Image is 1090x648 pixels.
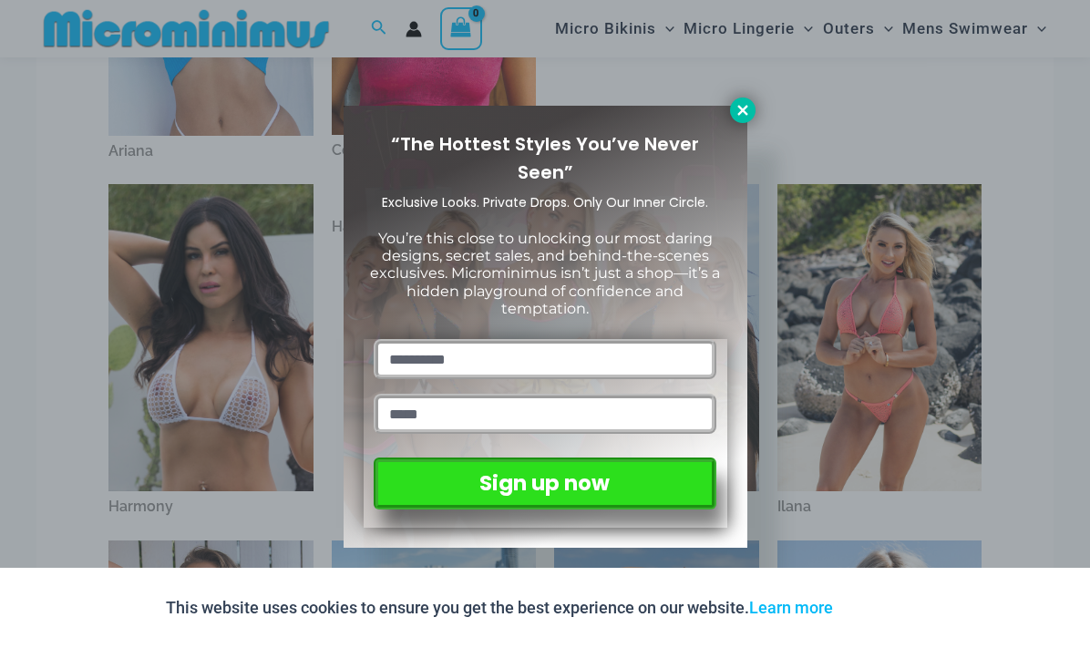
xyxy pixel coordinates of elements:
button: Close [730,98,756,123]
button: Accept [847,586,924,630]
span: You’re this close to unlocking our most daring designs, secret sales, and behind-the-scenes exclu... [370,230,720,317]
button: Sign up now [374,458,715,509]
span: Exclusive Looks. Private Drops. Only Our Inner Circle. [382,193,708,211]
a: Learn more [749,598,833,617]
span: “The Hottest Styles You’ve Never Seen” [391,131,699,185]
p: This website uses cookies to ensure you get the best experience on our website. [166,594,833,622]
